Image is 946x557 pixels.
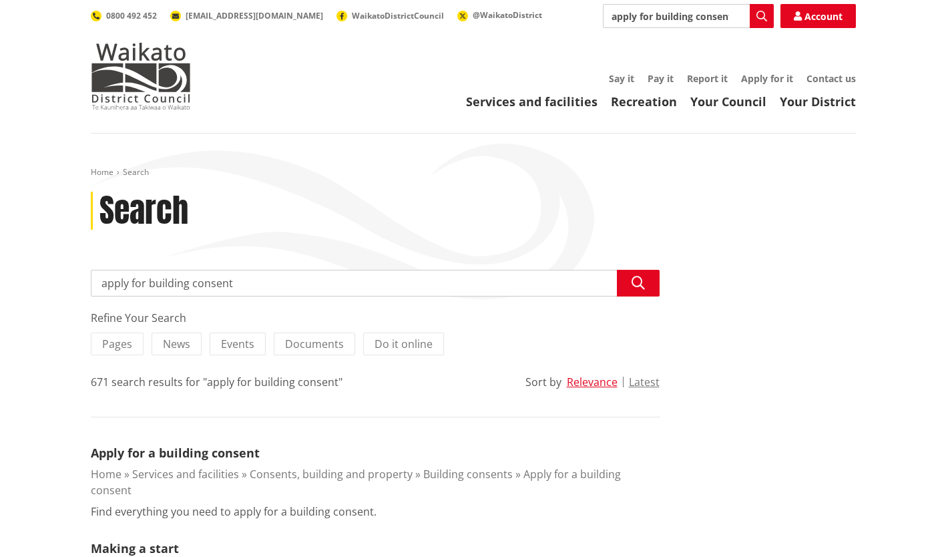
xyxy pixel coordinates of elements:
[91,43,191,110] img: Waikato District Council - Te Kaunihera aa Takiwaa o Waikato
[423,467,513,482] a: Building consents
[567,376,618,388] button: Relevance
[91,504,377,520] p: Find everything you need to apply for a building consent.
[375,337,433,351] span: Do it online
[336,10,444,21] a: WaikatoDistrictCouncil
[457,9,542,21] a: @WaikatoDistrict
[91,166,113,178] a: Home
[163,337,190,351] span: News
[91,310,660,326] div: Refine Your Search
[91,540,179,556] a: Making a start
[603,4,774,28] input: Search input
[466,94,598,110] a: Services and facilities
[91,467,621,498] a: Apply for a building consent
[91,270,660,297] input: Search input
[132,467,239,482] a: Services and facilities
[780,4,856,28] a: Account
[525,374,561,390] div: Sort by
[473,9,542,21] span: @WaikatoDistrict
[123,166,149,178] span: Search
[741,72,793,85] a: Apply for it
[99,192,188,230] h1: Search
[91,467,122,482] a: Home
[221,337,254,351] span: Events
[250,467,413,482] a: Consents, building and property
[629,376,660,388] button: Latest
[806,72,856,85] a: Contact us
[170,10,323,21] a: [EMAIL_ADDRESS][DOMAIN_NAME]
[186,10,323,21] span: [EMAIL_ADDRESS][DOMAIN_NAME]
[106,10,157,21] span: 0800 492 452
[352,10,444,21] span: WaikatoDistrictCouncil
[687,72,728,85] a: Report it
[648,72,674,85] a: Pay it
[91,167,856,178] nav: breadcrumb
[611,94,677,110] a: Recreation
[91,10,157,21] a: 0800 492 452
[91,374,342,390] div: 671 search results for "apply for building consent"
[91,445,260,461] a: Apply for a building consent
[102,337,132,351] span: Pages
[609,72,634,85] a: Say it
[285,337,344,351] span: Documents
[780,94,856,110] a: Your District
[690,94,766,110] a: Your Council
